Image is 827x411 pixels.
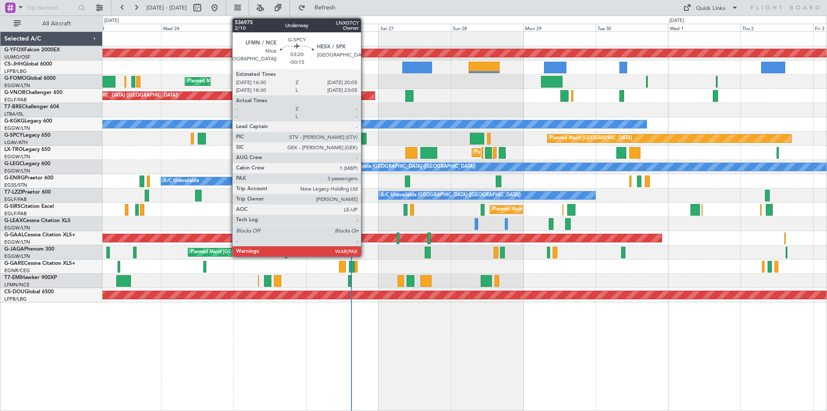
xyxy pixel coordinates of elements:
span: Refresh [307,5,343,11]
a: EGLF/FAB [4,196,27,203]
a: G-LEAXCessna Citation XLS [4,218,71,223]
input: Trip Number [26,1,76,14]
a: EGGW/LTN [4,154,30,160]
div: Wed 1 [668,24,740,31]
a: EGLF/FAB [4,97,27,103]
span: T7-LZZI [4,190,22,195]
span: G-JAGA [4,247,24,252]
div: Planned Maint [GEOGRAPHIC_DATA] [550,132,632,145]
a: G-VNORChallenger 650 [4,90,62,95]
div: Planned Maint [GEOGRAPHIC_DATA] ([GEOGRAPHIC_DATA]) [257,61,392,74]
a: G-YFOXFalcon 2000EX [4,47,60,53]
div: Sun 28 [451,24,523,31]
a: G-JAGAPhenom 300 [4,247,54,252]
div: Tue 23 [89,24,161,31]
span: CS-DOU [4,289,25,295]
button: Refresh [294,1,346,15]
span: T7-BRE [4,104,22,110]
div: Wed 24 [161,24,233,31]
a: G-GARECessna Citation XLS+ [4,261,75,266]
div: Planned Maint [GEOGRAPHIC_DATA] ([GEOGRAPHIC_DATA]) [474,146,610,159]
span: G-SIRS [4,204,21,209]
div: A/C Unavailable [163,175,199,188]
div: Planned Maint [GEOGRAPHIC_DATA] ([GEOGRAPHIC_DATA]) [187,75,323,88]
a: G-KGKGLegacy 600 [4,119,52,124]
a: LFMN/NCE [4,282,30,288]
a: LFPB/LBG [4,68,27,75]
a: G-ENRGPraetor 600 [4,176,53,181]
a: LGAV/ATH [4,139,28,146]
span: T7-EMI [4,275,21,280]
a: LTBA/ISL [4,111,24,117]
div: Tue 30 [596,24,668,31]
a: UUMO/OSF [4,54,30,60]
a: T7-BREChallenger 604 [4,104,59,110]
a: LFPB/LBG [4,296,27,302]
a: EGGW/LTN [4,253,30,260]
a: CS-JHHGlobal 6000 [4,62,52,67]
a: EGNR/CEG [4,267,30,274]
a: T7-EMIHawker 900XP [4,275,57,280]
a: EGLF/FAB [4,210,27,217]
a: EGGW/LTN [4,239,30,245]
div: Planned Maint [GEOGRAPHIC_DATA] ([GEOGRAPHIC_DATA]) [43,89,178,102]
span: All Aircraft [22,21,91,27]
div: Quick Links [696,4,725,13]
div: Planned Maint [GEOGRAPHIC_DATA] ([GEOGRAPHIC_DATA]) [190,246,326,259]
div: [DATE] [104,17,119,25]
span: G-SPCY [4,133,23,138]
a: G-FOMOGlobal 6000 [4,76,56,81]
span: G-KGKG [4,119,25,124]
div: A/C Unavailable [GEOGRAPHIC_DATA] ([GEOGRAPHIC_DATA]) [381,189,521,202]
div: Sat 27 [379,24,451,31]
a: EGGW/LTN [4,168,30,174]
button: Quick Links [679,1,743,15]
span: G-FOMO [4,76,26,81]
a: EGGW/LTN [4,125,30,132]
div: Planned Maint [GEOGRAPHIC_DATA] ([GEOGRAPHIC_DATA]) [492,203,628,216]
a: G-GAALCessna Citation XLS+ [4,232,75,238]
a: LX-TROLegacy 650 [4,147,50,152]
span: G-LEAX [4,218,23,223]
span: G-LEGC [4,161,23,166]
a: G-SIRSCitation Excel [4,204,54,209]
a: CS-DOUGlobal 6500 [4,289,54,295]
span: LX-TRO [4,147,23,152]
div: Thu 2 [740,24,813,31]
a: G-SPCYLegacy 650 [4,133,50,138]
div: Thu 25 [233,24,306,31]
div: Mon 29 [523,24,596,31]
a: EGGW/LTN [4,225,30,231]
button: All Aircraft [9,17,93,31]
span: G-VNOR [4,90,25,95]
a: EGSS/STN [4,182,27,188]
span: G-YFOX [4,47,24,53]
span: G-GARE [4,261,24,266]
span: G-GAAL [4,232,24,238]
span: CS-JHH [4,62,23,67]
div: A/C Unavailable [GEOGRAPHIC_DATA] ([GEOGRAPHIC_DATA]) [336,160,476,173]
a: G-LEGCLegacy 600 [4,161,50,166]
a: EGGW/LTN [4,82,30,89]
span: G-ENRG [4,176,25,181]
span: [DATE] - [DATE] [146,4,187,12]
div: Fri 26 [306,24,379,31]
div: [DATE] [669,17,684,25]
a: T7-LZZIPraetor 600 [4,190,51,195]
